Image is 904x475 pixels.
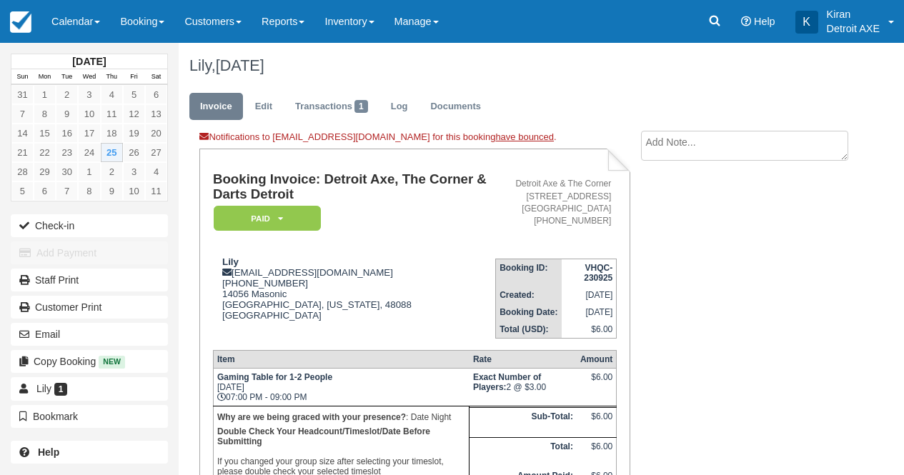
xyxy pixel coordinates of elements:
td: $6.00 [577,438,617,467]
p: Kiran [827,7,880,21]
strong: [DATE] [72,56,106,67]
button: Check-in [11,214,168,237]
a: 31 [11,85,34,104]
a: Invoice [189,93,243,121]
td: [DATE] [562,304,617,321]
h1: Booking Invoice: Detroit Axe, The Corner & Darts Detroit [213,172,495,201]
p: Detroit AXE [827,21,880,36]
a: 11 [101,104,123,124]
td: [DATE] 07:00 PM - 09:00 PM [213,369,469,406]
a: 4 [145,162,167,181]
th: Total (USD): [496,321,562,339]
span: 1 [354,100,368,113]
strong: Exact Number of Players [473,372,541,392]
span: Lily [36,383,51,394]
span: 1 [54,383,68,396]
div: $6.00 [580,372,612,394]
a: Transactions1 [284,93,379,121]
a: 2 [56,85,78,104]
th: Created: [496,286,562,304]
p: : Date Night [217,410,465,424]
img: checkfront-main-nav-mini-logo.png [10,11,31,33]
a: 1 [78,162,100,181]
a: 4 [101,85,123,104]
a: Lily 1 [11,377,168,400]
a: 13 [145,104,167,124]
i: Help [741,16,751,26]
button: Bookmark [11,405,168,428]
a: Edit [244,93,283,121]
a: Customer Print [11,296,168,319]
button: Email [11,323,168,346]
th: Thu [101,69,123,85]
a: 25 [101,143,123,162]
th: Fri [123,69,145,85]
a: 29 [34,162,56,181]
a: Paid [213,205,316,231]
a: 23 [56,143,78,162]
th: Total: [470,438,577,467]
a: 15 [34,124,56,143]
a: 5 [123,85,145,104]
th: Sub-Total: [470,407,577,437]
a: 30 [56,162,78,181]
div: K [795,11,818,34]
th: Rate [470,351,577,369]
a: 24 [78,143,100,162]
a: 6 [34,181,56,201]
a: 7 [11,104,34,124]
a: 12 [123,104,145,124]
a: Documents [419,93,492,121]
a: 21 [11,143,34,162]
strong: Why are we being graced with your presence? [217,412,406,422]
div: Notifications to [EMAIL_ADDRESS][DOMAIN_NAME] for this booking . [199,131,630,149]
th: Tue [56,69,78,85]
th: Mon [34,69,56,85]
th: Item [213,351,469,369]
a: 2 [101,162,123,181]
b: Help [38,446,59,458]
a: 3 [123,162,145,181]
a: Staff Print [11,269,168,291]
a: 9 [101,181,123,201]
td: [DATE] [562,286,617,304]
em: Paid [214,206,321,231]
th: Wed [78,69,100,85]
td: 2 @ $3.00 [470,369,577,406]
button: Copy Booking New [11,350,168,373]
th: Sun [11,69,34,85]
th: Booking ID: [496,259,562,286]
td: $6.00 [562,321,617,339]
strong: Gaming Table for 1-2 People [217,372,332,382]
address: Detroit Axe & The Corner [STREET_ADDRESS] [GEOGRAPHIC_DATA] [PHONE_NUMBER] [501,178,611,227]
a: 1 [34,85,56,104]
a: 10 [123,181,145,201]
strong: VHQC-230925 [584,263,612,283]
a: 16 [56,124,78,143]
a: 10 [78,104,100,124]
a: 6 [145,85,167,104]
th: Amount [577,351,617,369]
td: $6.00 [577,407,617,437]
th: Booking Date: [496,304,562,321]
a: 7 [56,181,78,201]
a: 27 [145,143,167,162]
a: 11 [145,181,167,201]
a: 22 [34,143,56,162]
h1: Lily, [189,57,846,74]
a: 3 [78,85,100,104]
a: 9 [56,104,78,124]
b: Double Check Your Headcount/Timeslot/Date Before Submitting [217,426,430,446]
a: Help [11,441,168,464]
span: [DATE] [216,56,264,74]
a: 20 [145,124,167,143]
a: 5 [11,181,34,201]
a: 18 [101,124,123,143]
a: Log [380,93,419,121]
span: New [99,356,125,368]
a: 26 [123,143,145,162]
a: 28 [11,162,34,181]
button: Add Payment [11,241,168,264]
a: 8 [78,181,100,201]
div: [EMAIL_ADDRESS][DOMAIN_NAME] [PHONE_NUMBER] 14056 Masonic [GEOGRAPHIC_DATA], [US_STATE], 48088 [G... [213,256,495,339]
